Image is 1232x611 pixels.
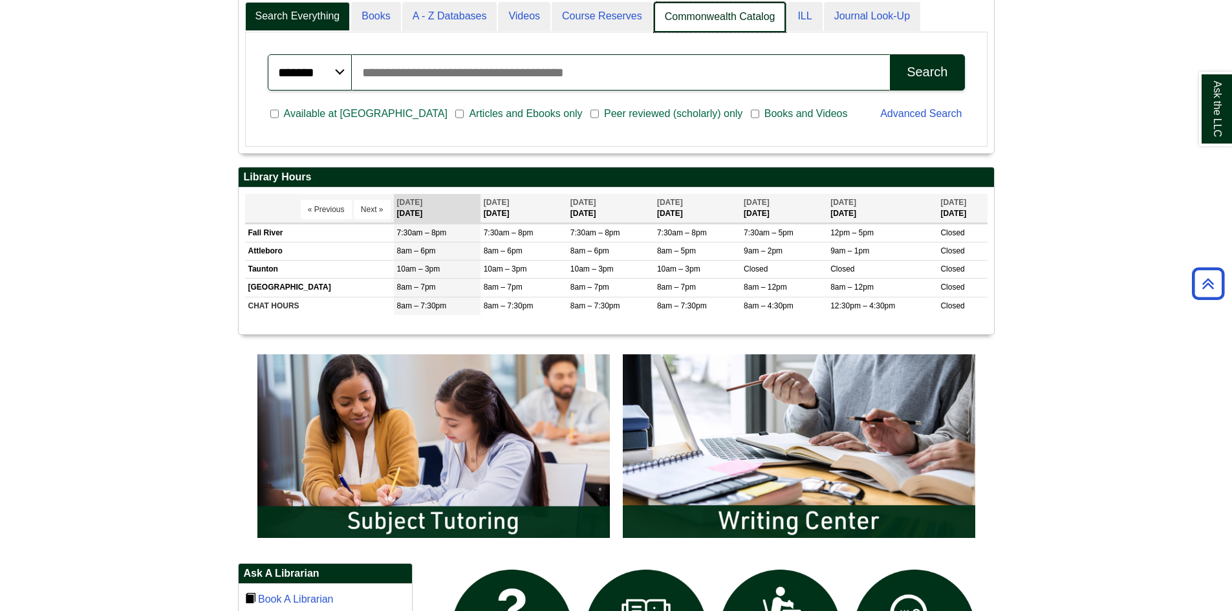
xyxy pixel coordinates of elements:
[599,106,748,122] span: Peer reviewed (scholarly) only
[484,246,523,255] span: 8am – 6pm
[657,264,700,273] span: 10am – 3pm
[570,246,609,255] span: 8am – 6pm
[570,301,620,310] span: 8am – 7:30pm
[830,198,856,207] span: [DATE]
[270,108,279,120] input: Available at [GEOGRAPHIC_DATA]
[397,198,423,207] span: [DATE]
[301,200,352,219] button: « Previous
[890,54,964,91] button: Search
[744,246,783,255] span: 9am – 2pm
[657,198,683,207] span: [DATE]
[940,198,966,207] span: [DATE]
[251,348,982,550] div: slideshow
[830,228,874,237] span: 12pm – 5pm
[251,348,616,544] img: Subject Tutoring Information
[827,194,937,223] th: [DATE]
[830,264,854,273] span: Closed
[239,167,994,188] h2: Library Hours
[570,283,609,292] span: 8am – 7pm
[481,194,567,223] th: [DATE]
[570,228,620,237] span: 7:30am – 8pm
[245,297,394,315] td: CHAT HOURS
[245,261,394,279] td: Taunton
[940,283,964,292] span: Closed
[245,242,394,261] td: Attleboro
[351,2,400,31] a: Books
[394,194,481,223] th: [DATE]
[397,264,440,273] span: 10am – 3pm
[657,246,696,255] span: 8am – 5pm
[940,228,964,237] span: Closed
[787,2,822,31] a: ILL
[354,200,391,219] button: Next »
[744,228,794,237] span: 7:30am – 5pm
[759,106,853,122] span: Books and Videos
[484,283,523,292] span: 8am – 7pm
[1187,275,1229,292] a: Back to Top
[940,246,964,255] span: Closed
[744,283,787,292] span: 8am – 12pm
[245,279,394,297] td: [GEOGRAPHIC_DATA]
[830,246,869,255] span: 9am – 1pm
[830,301,895,310] span: 12:30pm – 4:30pm
[279,106,453,122] span: Available at [GEOGRAPHIC_DATA]
[484,301,534,310] span: 8am – 7:30pm
[245,224,394,242] td: Fall River
[907,65,947,80] div: Search
[567,194,654,223] th: [DATE]
[397,301,447,310] span: 8am – 7:30pm
[590,108,599,120] input: Peer reviewed (scholarly) only
[498,2,550,31] a: Videos
[397,228,447,237] span: 7:30am – 8pm
[744,264,768,273] span: Closed
[464,106,587,122] span: Articles and Ebooks only
[657,283,696,292] span: 8am – 7pm
[258,594,334,605] a: Book A Librarian
[245,2,351,31] a: Search Everything
[940,264,964,273] span: Closed
[484,198,510,207] span: [DATE]
[402,2,497,31] a: A - Z Databases
[484,228,534,237] span: 7:30am – 8pm
[616,348,982,544] img: Writing Center Information
[397,283,436,292] span: 8am – 7pm
[751,108,759,120] input: Books and Videos
[937,194,987,223] th: [DATE]
[940,301,964,310] span: Closed
[657,301,707,310] span: 8am – 7:30pm
[830,283,874,292] span: 8am – 12pm
[744,301,794,310] span: 8am – 4:30pm
[654,2,786,32] a: Commonwealth Catalog
[654,194,740,223] th: [DATE]
[484,264,527,273] span: 10am – 3pm
[570,198,596,207] span: [DATE]
[397,246,436,255] span: 8am – 6pm
[880,108,962,119] a: Advanced Search
[239,564,412,584] h2: Ask A Librarian
[740,194,827,223] th: [DATE]
[744,198,770,207] span: [DATE]
[455,108,464,120] input: Articles and Ebooks only
[552,2,653,31] a: Course Reserves
[657,228,707,237] span: 7:30am – 8pm
[824,2,920,31] a: Journal Look-Up
[570,264,614,273] span: 10am – 3pm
